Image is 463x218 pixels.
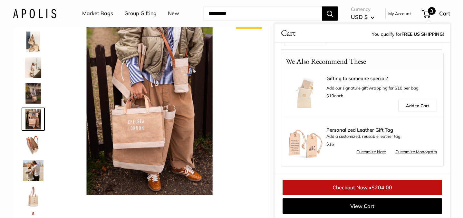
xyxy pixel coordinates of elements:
[371,184,392,191] span: $204.00
[168,9,179,18] a: New
[351,12,374,22] button: USD $
[23,160,43,181] img: Market Tote in Natural
[326,128,437,148] div: Add a customized, reusable leather tag.
[428,7,436,15] span: 3
[65,26,234,195] img: Market Tote in Natural
[124,9,157,18] a: Group Gifting
[22,30,45,53] a: description_The Original Market bag in its 4 native styles
[283,198,442,214] a: View Cart
[283,180,442,195] a: Checkout Now •$204.00
[281,53,371,70] p: We Also Recommend These
[388,10,411,17] a: My Account
[326,141,334,147] span: $16
[23,57,43,78] img: description_Effortless style that elevates every moment
[22,82,45,105] a: Market Tote in Natural
[326,93,334,98] span: $10
[422,8,450,19] a: 3 Cart
[23,135,43,155] img: description_Water resistant inner liner.
[351,14,368,20] span: USD $
[13,9,56,18] img: Apolis
[281,27,295,39] span: Cart
[401,31,444,37] strong: FREE US SHIPPING!
[288,124,323,160] img: Luggage Tag
[439,10,450,17] span: Cart
[322,6,338,21] button: Search
[326,93,343,98] span: each
[326,128,437,133] span: Personalized Leather Gift Tag
[326,76,437,100] div: Add our signature gift wrapping for $10 per bag
[285,33,327,46] a: Add to Cart
[82,9,113,18] a: Market Bags
[23,109,43,129] img: Market Tote in Natural
[395,148,437,156] a: Customize Monogram
[356,148,386,156] a: Customize Note
[22,185,45,208] a: Market Tote in Natural
[372,30,444,39] span: You qualify for
[22,108,45,131] a: Market Tote in Natural
[22,56,45,79] a: description_Effortless style that elevates every moment
[22,133,45,156] a: description_Water resistant inner liner.
[23,83,43,104] img: Market Tote in Natural
[5,194,69,213] iframe: Sign Up via Text for Offers
[23,186,43,207] img: Market Tote in Natural
[203,6,322,21] input: Search...
[351,5,374,14] span: Currency
[23,32,43,52] img: description_The Original Market bag in its 4 native styles
[288,76,323,111] img: Apolis Signature Gift Wrapping
[326,76,437,81] a: Gifting to someone special?
[398,100,437,111] a: Add to Cart
[22,159,45,182] a: Market Tote in Natural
